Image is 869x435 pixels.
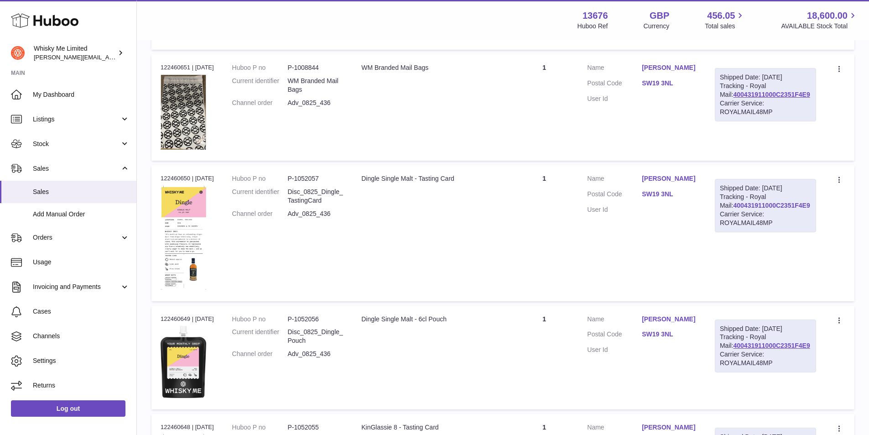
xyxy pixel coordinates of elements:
span: Stock [33,140,120,148]
span: Total sales [705,22,745,31]
dd: WM Branded Mail Bags [287,77,343,94]
span: Channels [33,332,130,341]
td: 1 [510,54,578,161]
dt: Postal Code [587,190,642,201]
dd: Disc_0825_Dingle_Pouch [287,328,343,345]
span: AVAILABLE Stock Total [781,22,858,31]
span: Sales [33,188,130,196]
dd: P-1052056 [287,315,343,324]
div: Tracking - Royal Mail: [715,320,816,372]
dt: Postal Code [587,79,642,90]
span: 456.05 [707,10,735,22]
dt: Huboo P no [232,174,288,183]
a: 456.05 Total sales [705,10,745,31]
span: Listings [33,115,120,124]
strong: 13676 [583,10,608,22]
dt: Postal Code [587,330,642,341]
div: Dingle Single Malt - 6cl Pouch [361,315,501,324]
a: [PERSON_NAME] [642,423,697,432]
a: Log out [11,400,125,417]
div: Whisky Me Limited [34,44,116,62]
dt: User Id [587,205,642,214]
div: Currency [644,22,670,31]
div: Shipped Date: [DATE] [720,184,811,193]
div: 122460648 | [DATE] [161,423,214,431]
img: 1752740722.png [161,186,206,290]
div: Shipped Date: [DATE] [720,73,811,82]
div: Dingle Single Malt - Tasting Card [361,174,501,183]
dd: P-1052055 [287,423,343,432]
a: [PERSON_NAME] [642,63,697,72]
img: frances@whiskyshop.com [11,46,25,60]
span: Invoicing and Payments [33,283,120,291]
div: 122460651 | [DATE] [161,63,214,72]
td: 1 [510,165,578,301]
div: Tracking - Royal Mail: [715,179,816,232]
dd: Adv_0825_436 [287,99,343,107]
dt: Name [587,174,642,185]
span: Orders [33,233,120,242]
a: 400431911000C2351F4E9 [734,202,810,209]
dt: Name [587,63,642,74]
dt: Name [587,423,642,434]
dt: Current identifier [232,328,288,345]
dt: User Id [587,346,642,354]
dd: P-1052057 [287,174,343,183]
dt: Current identifier [232,188,288,205]
span: Add Manual Order [33,210,130,219]
span: Sales [33,164,120,173]
div: Tracking - Royal Mail: [715,68,816,121]
a: SW19 3NL [642,330,697,339]
div: 122460649 | [DATE] [161,315,214,323]
dt: Channel order [232,210,288,218]
dt: Huboo P no [232,63,288,72]
dt: Channel order [232,99,288,107]
span: My Dashboard [33,90,130,99]
span: Cases [33,307,130,316]
span: Settings [33,356,130,365]
div: Carrier Service: ROYALMAIL48MP [720,99,811,116]
div: Shipped Date: [DATE] [720,325,811,333]
a: 400431911000C2351F4E9 [734,342,810,349]
div: WM Branded Mail Bags [361,63,501,72]
a: 400431911000C2351F4E9 [734,91,810,98]
dt: Channel order [232,350,288,358]
dt: User Id [587,94,642,103]
dt: Huboo P no [232,423,288,432]
div: 122460650 | [DATE] [161,174,214,183]
dd: P-1008844 [287,63,343,72]
img: 1725358317.png [161,75,206,150]
dd: Adv_0825_436 [287,210,343,218]
span: [PERSON_NAME][EMAIL_ADDRESS][DOMAIN_NAME] [34,53,183,61]
dt: Name [587,315,642,326]
a: [PERSON_NAME] [642,174,697,183]
span: Usage [33,258,130,267]
div: Carrier Service: ROYALMAIL48MP [720,350,811,367]
a: SW19 3NL [642,79,697,88]
dt: Huboo P no [232,315,288,324]
td: 1 [510,306,578,409]
dd: Disc_0825_Dingle_TastingCard [287,188,343,205]
img: 1752740674.jpg [161,326,206,398]
div: Huboo Ref [578,22,608,31]
dt: Current identifier [232,77,288,94]
a: [PERSON_NAME] [642,315,697,324]
a: SW19 3NL [642,190,697,199]
span: Returns [33,381,130,390]
div: KinGlassie 8 - Tasting Card [361,423,501,432]
div: Carrier Service: ROYALMAIL48MP [720,210,811,227]
dd: Adv_0825_436 [287,350,343,358]
span: 18,600.00 [807,10,848,22]
strong: GBP [650,10,669,22]
a: 18,600.00 AVAILABLE Stock Total [781,10,858,31]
